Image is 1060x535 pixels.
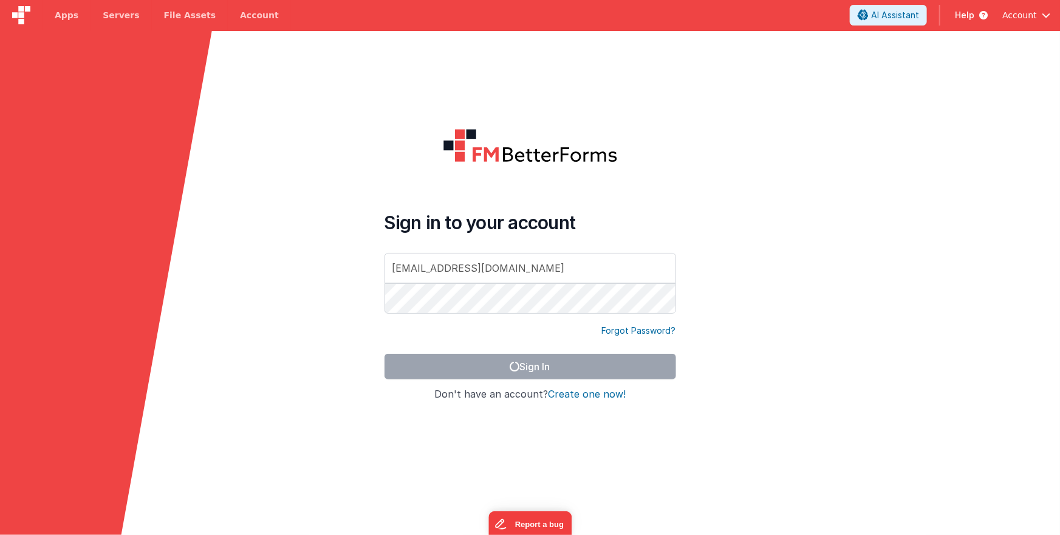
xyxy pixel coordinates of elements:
[385,212,676,233] h4: Sign in to your account
[548,389,626,400] button: Create one now!
[602,325,676,337] a: Forgot Password?
[850,5,927,26] button: AI Assistant
[955,9,974,21] span: Help
[871,9,919,21] span: AI Assistant
[55,9,78,21] span: Apps
[385,354,676,379] button: Sign In
[1002,9,1037,21] span: Account
[164,9,216,21] span: File Assets
[103,9,139,21] span: Servers
[385,389,676,400] h4: Don't have an account?
[385,253,676,283] input: Email Address
[1002,9,1050,21] button: Account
